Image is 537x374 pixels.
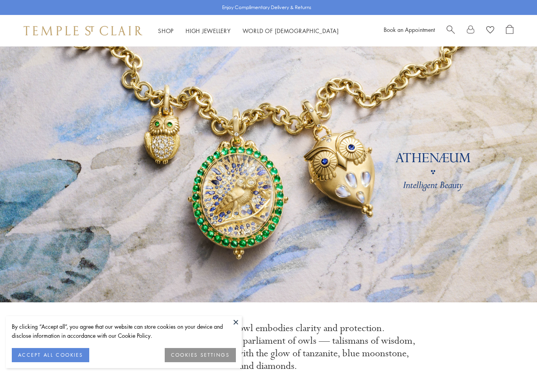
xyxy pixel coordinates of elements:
button: COOKIES SETTINGS [165,348,236,362]
img: Temple St. Clair [24,26,142,35]
nav: Main navigation [158,26,339,36]
p: Sacred to Athena, the owl embodies clarity and protection. [PERSON_NAME] presents a parliament of... [121,322,416,372]
a: Open Shopping Bag [506,25,513,37]
a: High JewelleryHigh Jewellery [186,27,231,35]
iframe: Gorgias live chat messenger [498,337,529,366]
button: ACCEPT ALL COOKIES [12,348,89,362]
a: Book an Appointment [384,26,435,33]
a: Search [447,25,455,37]
a: ShopShop [158,27,174,35]
a: World of [DEMOGRAPHIC_DATA]World of [DEMOGRAPHIC_DATA] [243,27,339,35]
p: Enjoy Complimentary Delivery & Returns [222,4,311,11]
div: By clicking “Accept all”, you agree that our website can store cookies on your device and disclos... [12,322,236,340]
a: View Wishlist [486,25,494,37]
